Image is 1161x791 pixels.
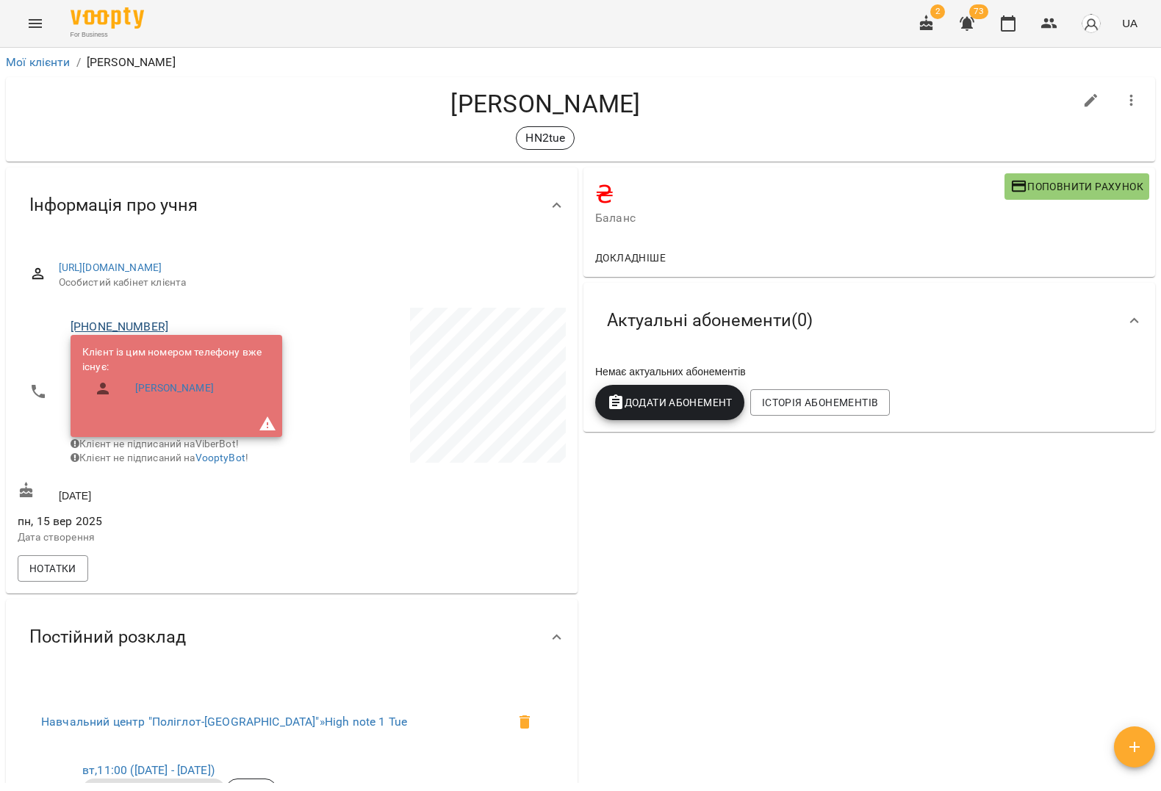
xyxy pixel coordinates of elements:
span: Додати Абонемент [607,394,733,411]
span: Поповнити рахунок [1010,178,1143,195]
img: avatar_s.png [1081,13,1101,34]
span: Постійний розклад [29,626,186,649]
button: Menu [18,6,53,41]
span: Історія абонементів [762,394,878,411]
a: VooptyBot [195,452,245,463]
span: Видалити клієнта з групи HN2tue для курсу High note 1 Tue? [507,704,542,740]
span: 2 [930,4,945,19]
span: Актуальні абонементи ( 0 ) [607,309,813,332]
span: Баланс [595,209,1004,227]
div: HN2tue [516,126,575,150]
span: Інформація про учня [29,194,198,217]
span: UA [1122,15,1137,31]
span: Клієнт не підписаний на ViberBot! [71,438,239,449]
span: Клієнт не підписаний на ! [71,452,248,463]
div: Постійний розклад [6,599,578,675]
p: HN2tue [525,129,565,147]
p: [PERSON_NAME] [87,54,176,71]
div: Немає актуальних абонементів [592,361,1146,382]
a: вт,11:00 ([DATE] - [DATE]) [82,763,215,777]
div: [DATE] [15,479,292,506]
button: Поповнити рахунок [1004,173,1149,200]
span: Нотатки [29,560,76,577]
a: [PERSON_NAME] [135,381,214,396]
h4: [PERSON_NAME] [18,89,1074,119]
button: Нотатки [18,555,88,582]
span: 73 [969,4,988,19]
nav: breadcrumb [6,54,1155,71]
button: Додати Абонемент [595,385,744,420]
span: пн, 15 вер 2025 [18,513,289,530]
li: / [76,54,81,71]
a: Навчальний центр "Поліглот-[GEOGRAPHIC_DATA]"»High note 1 Tue [41,715,407,729]
button: UA [1116,10,1143,37]
span: Докладніше [595,249,666,267]
a: Мої клієнти [6,55,71,69]
div: Актуальні абонементи(0) [583,283,1155,358]
a: [PHONE_NUMBER] [71,319,168,333]
h4: ₴ [595,179,1004,209]
span: For Business [71,30,144,40]
button: Історія абонементів [750,389,890,416]
p: Дата створення [18,530,289,545]
span: Особистий кабінет клієнта [59,275,554,290]
ul: Клієнт із цим номером телефону вже існує: [82,345,270,409]
div: Інформація про учня [6,167,578,243]
a: [URL][DOMAIN_NAME] [59,261,162,273]
img: Voopty Logo [71,7,144,29]
button: Докладніше [589,245,672,271]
